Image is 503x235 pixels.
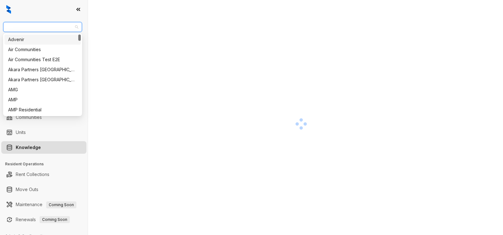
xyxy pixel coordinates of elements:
li: Communities [1,111,86,124]
div: Akara Partners [GEOGRAPHIC_DATA] [8,66,77,73]
div: AMP [8,96,77,103]
li: Leasing [1,69,86,82]
a: Units [16,126,26,139]
a: Move Outs [16,183,38,196]
a: Knowledge [16,141,41,154]
li: Units [1,126,86,139]
span: Coming Soon [40,216,70,223]
div: Advenir [4,35,81,45]
div: Air Communities [4,45,81,55]
li: Move Outs [1,183,86,196]
div: Advenir [8,36,77,43]
li: Renewals [1,213,86,226]
img: logo [6,5,11,14]
div: Akara Partners Phoenix [4,75,81,85]
div: Akara Partners Nashville [4,65,81,75]
h3: Resident Operations [5,161,88,167]
li: Collections [1,84,86,97]
div: Air Communities Test E2E [4,55,81,65]
div: AMP [4,95,81,105]
li: Leads [1,42,86,55]
li: Rent Collections [1,168,86,181]
div: AMG [8,86,77,93]
li: Maintenance [1,198,86,211]
div: Air Communities [8,46,77,53]
a: Rent Collections [16,168,49,181]
div: Air Communities Test E2E [8,56,77,63]
span: Charney [7,22,78,32]
div: AMP Residential [8,106,77,113]
div: Akara Partners [GEOGRAPHIC_DATA] [8,76,77,83]
a: RenewalsComing Soon [16,213,70,226]
div: AMP Residential [4,105,81,115]
li: Knowledge [1,141,86,154]
div: AMG [4,85,81,95]
span: Coming Soon [46,201,76,208]
a: Communities [16,111,42,124]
